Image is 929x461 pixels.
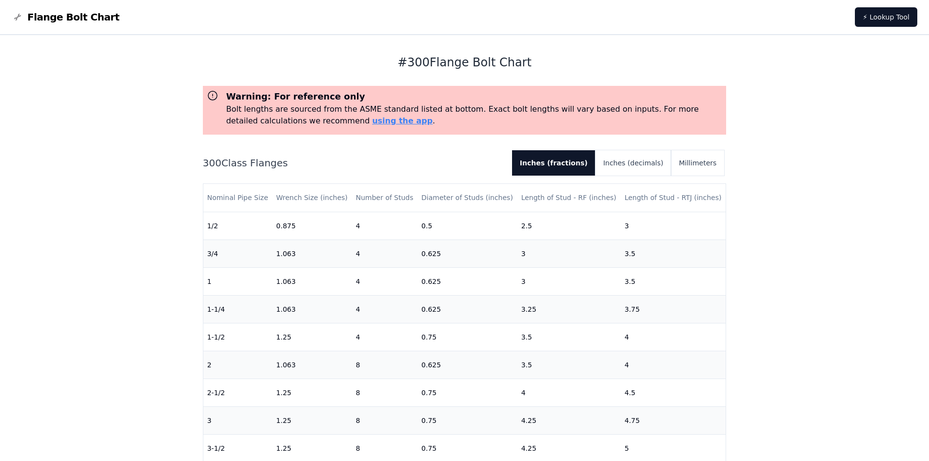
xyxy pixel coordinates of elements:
[621,406,726,434] td: 4.75
[352,240,417,267] td: 4
[203,351,273,379] td: 2
[226,90,723,103] h3: Warning: For reference only
[417,406,517,434] td: 0.75
[517,379,621,406] td: 4
[203,184,273,212] th: Nominal Pipe Size
[272,351,352,379] td: 1.063
[203,212,273,240] td: 1/2
[517,240,621,267] td: 3
[517,267,621,295] td: 3
[417,267,517,295] td: 0.625
[352,406,417,434] td: 8
[272,379,352,406] td: 1.25
[517,184,621,212] th: Length of Stud - RF (inches)
[352,267,417,295] td: 4
[203,323,273,351] td: 1-1/2
[417,240,517,267] td: 0.625
[621,323,726,351] td: 4
[621,379,726,406] td: 4.5
[272,406,352,434] td: 1.25
[272,240,352,267] td: 1.063
[203,379,273,406] td: 2-1/2
[12,11,23,23] img: Flange Bolt Chart Logo
[621,267,726,295] td: 3.5
[517,295,621,323] td: 3.25
[352,351,417,379] td: 8
[417,379,517,406] td: 0.75
[595,150,671,176] button: Inches (decimals)
[517,323,621,351] td: 3.5
[517,212,621,240] td: 2.5
[203,156,504,170] h2: 300 Class Flanges
[621,212,726,240] td: 3
[272,212,352,240] td: 0.875
[517,406,621,434] td: 4.25
[352,295,417,323] td: 4
[417,184,517,212] th: Diameter of Studs (inches)
[272,267,352,295] td: 1.063
[352,184,417,212] th: Number of Studs
[352,379,417,406] td: 8
[203,55,727,70] h1: # 300 Flange Bolt Chart
[417,323,517,351] td: 0.75
[203,240,273,267] td: 3/4
[517,351,621,379] td: 3.5
[621,295,726,323] td: 3.75
[417,351,517,379] td: 0.625
[226,103,723,127] p: Bolt lengths are sourced from the ASME standard listed at bottom. Exact bolt lengths will vary ba...
[417,212,517,240] td: 0.5
[621,184,726,212] th: Length of Stud - RTJ (inches)
[352,323,417,351] td: 4
[203,406,273,434] td: 3
[352,212,417,240] td: 4
[12,10,119,24] a: Flange Bolt Chart LogoFlange Bolt Chart
[512,150,595,176] button: Inches (fractions)
[621,351,726,379] td: 4
[272,295,352,323] td: 1.063
[27,10,119,24] span: Flange Bolt Chart
[272,184,352,212] th: Wrench Size (inches)
[417,295,517,323] td: 0.625
[855,7,917,27] a: ⚡ Lookup Tool
[203,267,273,295] td: 1
[203,295,273,323] td: 1-1/4
[671,150,724,176] button: Millimeters
[272,323,352,351] td: 1.25
[621,240,726,267] td: 3.5
[372,116,433,125] a: using the app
